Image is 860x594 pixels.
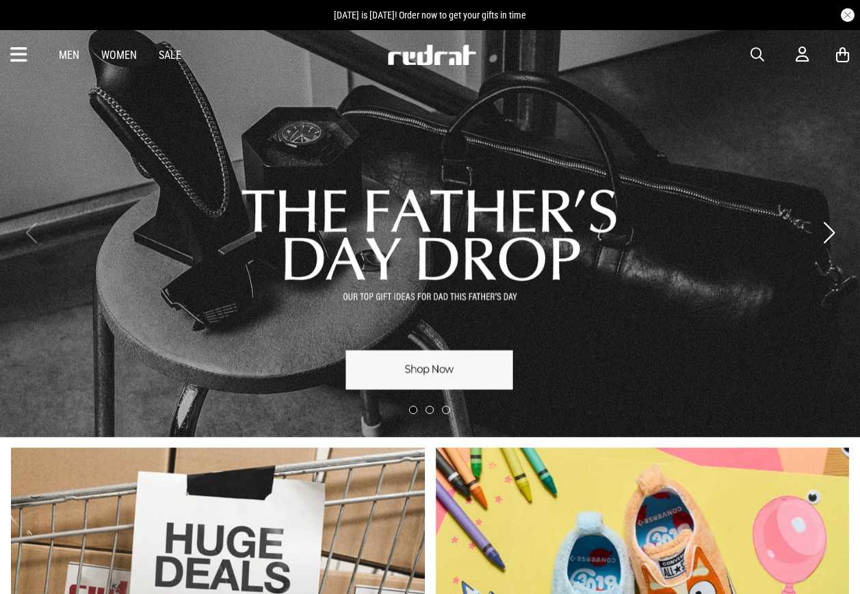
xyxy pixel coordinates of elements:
[334,10,526,21] span: [DATE] is [DATE]! Order now to get your gifts in time
[22,218,40,248] button: Previous slide
[101,49,137,62] a: Women
[59,49,79,62] a: Men
[387,44,477,65] img: Redrat logo
[820,218,838,248] button: Next slide
[159,49,181,62] a: Sale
